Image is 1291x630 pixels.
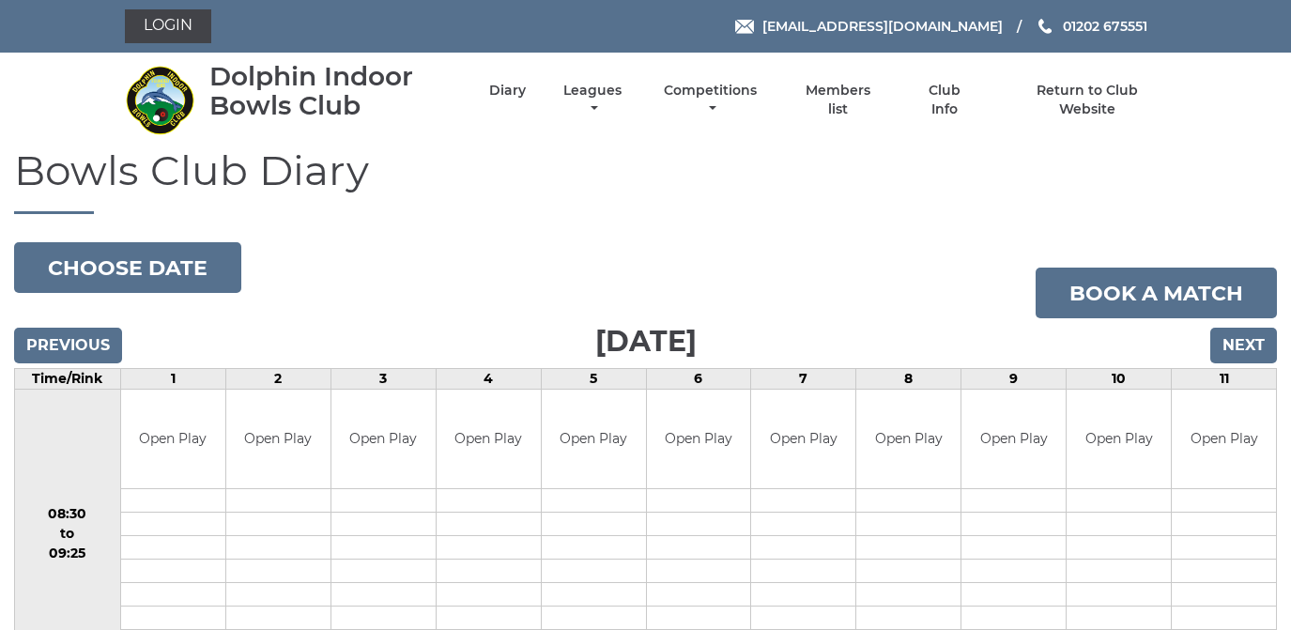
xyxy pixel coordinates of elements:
a: Members list [794,82,881,118]
td: Open Play [647,390,751,488]
td: 9 [961,369,1067,390]
input: Next [1210,328,1277,363]
h1: Bowls Club Diary [14,147,1277,214]
td: 8 [856,369,961,390]
td: Open Play [226,390,330,488]
td: 10 [1067,369,1172,390]
td: Open Play [856,390,961,488]
td: 7 [751,369,856,390]
button: Choose date [14,242,241,293]
td: 11 [1172,369,1277,390]
a: Login [125,9,211,43]
td: Open Play [331,390,436,488]
a: Diary [489,82,526,100]
img: Phone us [1038,19,1052,34]
a: Leagues [559,82,626,118]
a: Competitions [660,82,762,118]
td: Time/Rink [15,369,121,390]
a: Book a match [1036,268,1277,318]
div: Dolphin Indoor Bowls Club [209,62,456,120]
td: 4 [436,369,541,390]
a: Club Info [914,82,976,118]
td: Open Play [1067,390,1171,488]
td: Open Play [1172,390,1276,488]
img: Email [735,20,754,34]
td: 2 [225,369,330,390]
img: Dolphin Indoor Bowls Club [125,65,195,135]
a: Phone us 01202 675551 [1036,16,1147,37]
td: Open Play [751,390,855,488]
td: Open Play [437,390,541,488]
td: 1 [120,369,225,390]
td: 3 [330,369,436,390]
td: Open Play [121,390,225,488]
span: [EMAIL_ADDRESS][DOMAIN_NAME] [762,18,1003,35]
td: Open Play [961,390,1066,488]
td: 5 [541,369,646,390]
a: Return to Club Website [1007,82,1166,118]
span: 01202 675551 [1063,18,1147,35]
input: Previous [14,328,122,363]
a: Email [EMAIL_ADDRESS][DOMAIN_NAME] [735,16,1003,37]
td: 6 [646,369,751,390]
td: Open Play [542,390,646,488]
